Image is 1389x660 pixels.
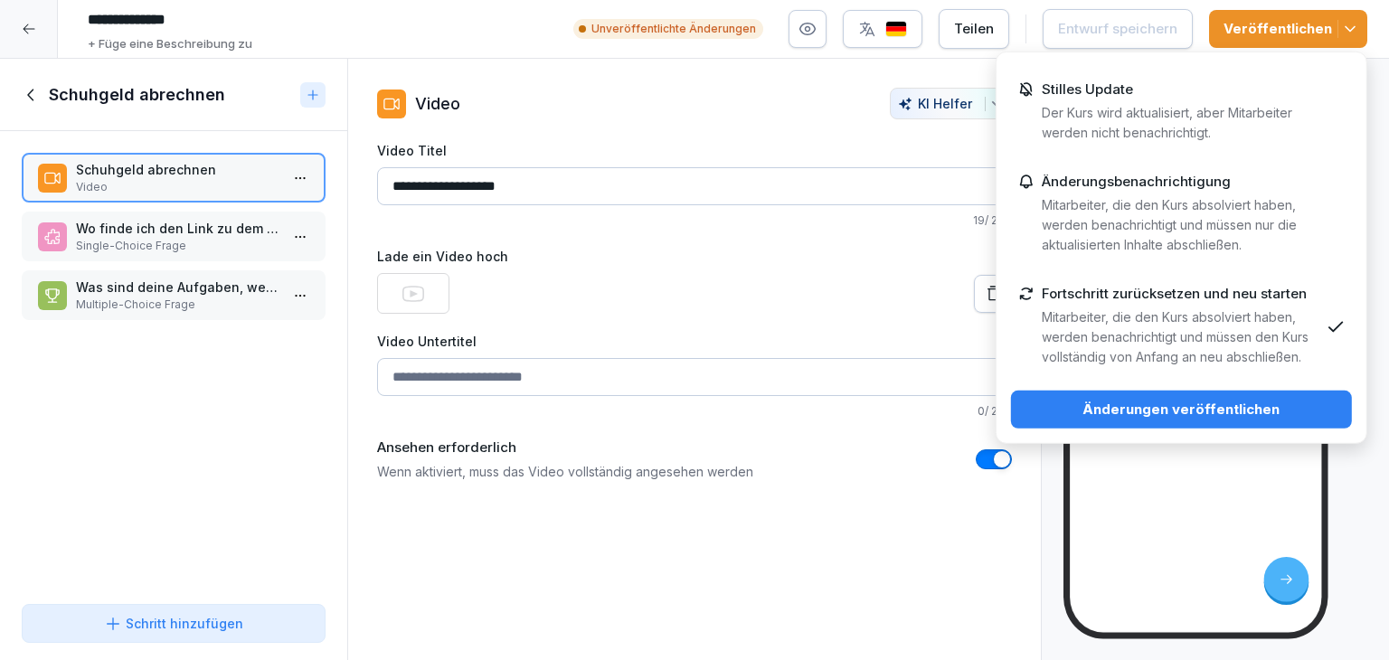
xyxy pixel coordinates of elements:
[22,270,326,320] div: Was sind deine Aufgaben, wenn du die Email mit dem Formular erhalten hast?Multiple-Choice Frage
[890,88,1012,119] button: KI Helfer
[377,462,753,481] p: Wenn aktiviert, muss das Video vollständig angesehen werden
[1058,19,1177,39] div: Entwurf speichern
[76,278,279,297] p: Was sind deine Aufgaben, wenn du die Email mit dem Formular erhalten hast?
[591,21,756,37] p: Unveröffentlichte Änderungen
[1042,174,1231,190] p: Änderungsbenachrichtigung
[377,141,1012,160] label: Video Titel
[885,21,907,38] img: de.svg
[22,604,326,643] button: Schritt hinzufügen
[76,160,279,179] p: Schuhgeld abrechnen
[939,9,1009,49] button: Teilen
[76,179,279,195] p: Video
[1042,81,1133,98] p: Stilles Update
[1011,391,1352,429] button: Änderungen veröffentlichen
[954,19,994,39] div: Teilen
[377,212,1012,229] p: 19 / 200
[1224,19,1353,39] div: Veröffentlichen
[49,84,225,106] h1: Schuhgeld abrechnen
[898,96,1004,111] div: KI Helfer
[1025,400,1337,420] div: Änderungen veröffentlichen
[377,247,1012,266] label: Lade ein Video hoch
[1042,103,1319,143] p: Der Kurs wird aktualisiert, aber Mitarbeiter werden nicht benachrichtigt.
[76,238,279,254] p: Single-Choice Frage
[22,153,326,203] div: Schuhgeld abrechnenVideo
[377,438,753,458] label: Ansehen erforderlich
[415,91,460,116] p: Video
[1043,9,1193,49] button: Entwurf speichern
[1042,195,1319,255] p: Mitarbeiter, die den Kurs absolviert haben, werden benachrichtigt und müssen nur die aktualisiert...
[76,297,279,313] p: Multiple-Choice Frage
[22,212,326,261] div: Wo finde ich den Link zu dem Schuhgeldformular?Single-Choice Frage
[377,403,1012,420] p: 0 / 200
[1209,10,1367,48] button: Veröffentlichen
[1042,307,1319,367] p: Mitarbeiter, die den Kurs absolviert haben, werden benachrichtigt und müssen den Kurs vollständig...
[377,332,1012,351] label: Video Untertitel
[88,35,252,53] p: + Füge eine Beschreibung zu
[104,614,243,633] div: Schritt hinzufügen
[1042,286,1307,302] p: Fortschritt zurücksetzen und neu starten
[76,219,279,238] p: Wo finde ich den Link zu dem Schuhgeldformular?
